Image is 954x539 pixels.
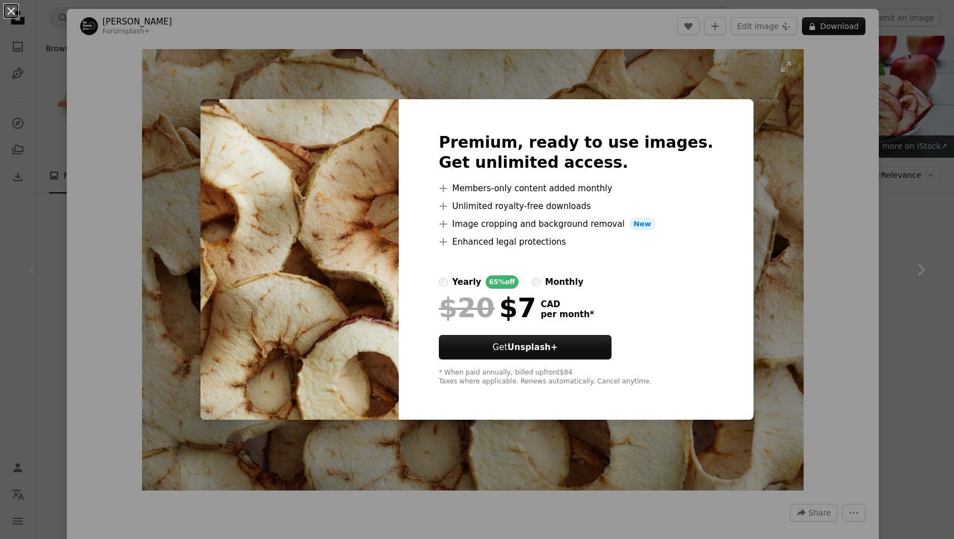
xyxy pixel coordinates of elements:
span: New [629,217,656,231]
li: Image cropping and background removal [439,217,713,231]
li: Enhanced legal protections [439,235,713,249]
button: GetUnsplash+ [439,335,611,360]
div: 65% off [486,275,518,289]
span: $20 [439,293,495,322]
div: $7 [439,293,536,322]
img: premium_photo-1725384940630-b6b8600dbb9a [200,99,399,420]
div: yearly [452,275,481,289]
input: monthly [532,278,541,287]
strong: Unsplash+ [507,342,557,352]
input: yearly65%off [439,278,448,287]
h2: Premium, ready to use images. Get unlimited access. [439,133,713,173]
div: monthly [545,275,584,289]
span: per month * [541,309,594,319]
div: * When paid annually, billed upfront $84 Taxes where applicable. Renews automatically. Cancel any... [439,368,713,386]
li: Unlimited royalty-free downloads [439,200,713,213]
span: CAD [541,299,594,309]
li: Members-only content added monthly [439,182,713,195]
